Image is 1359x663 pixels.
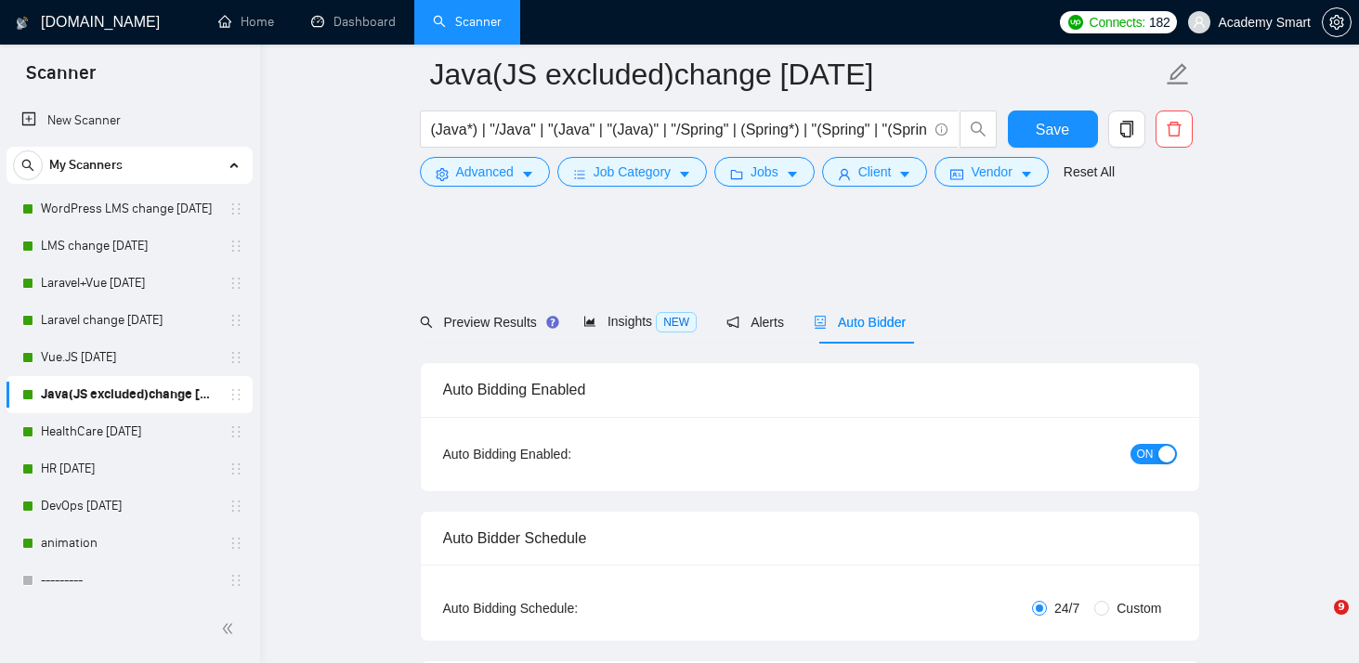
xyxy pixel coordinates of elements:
[1296,600,1340,644] iframe: Intercom live chat
[436,167,449,181] span: setting
[557,157,707,187] button: barsJob Categorycaret-down
[950,167,963,181] span: idcard
[678,167,691,181] span: caret-down
[726,315,784,330] span: Alerts
[41,413,217,450] a: HealthCare [DATE]
[16,8,29,38] img: logo
[594,162,671,182] span: Job Category
[11,59,111,98] span: Scanner
[1108,110,1145,148] button: copy
[229,239,243,253] span: holder
[1193,16,1206,29] span: user
[229,387,243,402] span: holder
[41,525,217,562] a: animation
[443,363,1177,416] div: Auto Bidding Enabled
[229,536,243,551] span: holder
[21,102,238,139] a: New Scanner
[1109,121,1144,137] span: copy
[1064,162,1115,182] a: Reset All
[1156,121,1192,137] span: delete
[430,51,1162,97] input: Scanner name...
[41,487,217,525] a: DevOps [DATE]
[814,315,906,330] span: Auto Bidder
[229,313,243,328] span: holder
[814,316,827,329] span: robot
[218,14,274,30] a: homeHome
[858,162,892,182] span: Client
[456,162,514,182] span: Advanced
[1020,167,1033,181] span: caret-down
[1322,7,1352,37] button: setting
[229,276,243,291] span: holder
[730,167,743,181] span: folder
[1068,15,1083,30] img: upwork-logo.png
[583,314,697,329] span: Insights
[1047,598,1087,618] span: 24/7
[41,339,217,376] a: Vue.JS [DATE]
[443,512,1177,565] div: Auto Bidder Schedule
[41,562,217,599] a: ---------
[41,450,217,487] a: HR [DATE]
[934,157,1048,187] button: idcardVendorcaret-down
[544,314,561,331] div: Tooltip anchor
[13,150,43,180] button: search
[838,167,851,181] span: user
[420,157,550,187] button: settingAdvancedcaret-down
[751,162,778,182] span: Jobs
[420,315,554,330] span: Preview Results
[229,499,243,513] span: holder
[41,265,217,302] a: Laravel+Vue [DATE]
[49,147,123,184] span: My Scanners
[229,573,243,588] span: holder
[431,118,927,141] input: Search Freelance Jobs...
[1156,110,1193,148] button: delete
[14,159,42,172] span: search
[229,201,243,216] span: holder
[229,424,243,439] span: holder
[41,190,217,227] a: WordPress LMS change [DATE]
[1166,62,1190,86] span: edit
[7,102,253,139] li: New Scanner
[573,167,586,181] span: bars
[229,461,243,476] span: holder
[1149,12,1170,32] span: 182
[583,315,596,328] span: area-chart
[41,227,217,265] a: LMS change [DATE]
[960,121,996,137] span: search
[311,14,396,30] a: dashboardDashboard
[41,302,217,339] a: Laravel change [DATE]
[971,162,1012,182] span: Vendor
[229,350,243,365] span: holder
[433,14,502,30] a: searchScanner
[935,123,947,136] span: info-circle
[1322,15,1352,30] a: setting
[420,316,433,329] span: search
[714,157,815,187] button: folderJobscaret-down
[786,167,799,181] span: caret-down
[443,598,687,618] div: Auto Bidding Schedule:
[1109,598,1169,618] span: Custom
[1090,12,1145,32] span: Connects:
[1036,118,1069,141] span: Save
[443,444,687,464] div: Auto Bidding Enabled:
[898,167,911,181] span: caret-down
[726,316,739,329] span: notification
[822,157,928,187] button: userClientcaret-down
[221,619,240,638] span: double-left
[521,167,534,181] span: caret-down
[960,110,997,148] button: search
[1334,600,1349,615] span: 9
[656,312,697,332] span: NEW
[1323,15,1351,30] span: setting
[1008,110,1098,148] button: Save
[41,376,217,413] a: Java(JS excluded)change [DATE]
[1137,444,1154,464] span: ON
